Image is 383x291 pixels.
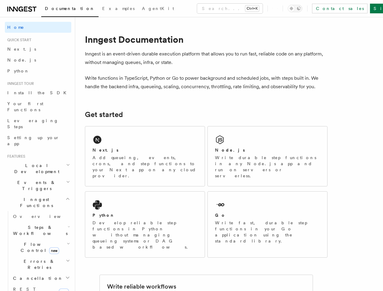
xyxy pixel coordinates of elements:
span: Python [7,69,29,73]
a: Next.jsAdd queueing, events, crons, and step functions to your Next app on any cloud provider. [85,126,205,186]
a: Documentation [41,2,99,17]
span: Documentation [45,6,95,11]
button: Toggle dark mode [288,5,302,12]
a: Contact sales [312,4,368,13]
p: Develop reliable step functions in Python without managing queueing systems or DAG based workflows. [92,220,197,250]
button: Events & Triggers [5,177,71,194]
a: Home [5,22,71,33]
span: Overview [13,214,76,219]
button: Flow Controlnew [11,239,71,256]
span: AgentKit [142,6,174,11]
h2: Go [215,212,226,218]
span: Errors & Retries [11,258,66,270]
span: Node.js [7,58,36,62]
span: Local Development [5,162,66,175]
span: Cancellation [11,275,63,281]
p: Inngest is an event-driven durable execution platform that allows you to run fast, reliable code ... [85,50,328,67]
h2: Next.js [92,147,119,153]
h2: Python [92,212,115,218]
button: Steps & Workflows [11,222,71,239]
p: Write durable step functions in any Node.js app and run on servers or serverless. [215,155,320,179]
button: Local Development [5,160,71,177]
span: Install the SDK [7,90,70,95]
kbd: Ctrl+K [245,5,259,12]
p: Add queueing, events, crons, and step functions to your Next app on any cloud provider. [92,155,197,179]
p: Write functions in TypeScript, Python or Go to power background and scheduled jobs, with steps bu... [85,74,328,91]
span: Setting up your app [7,135,59,146]
button: Search...Ctrl+K [197,4,263,13]
span: new [49,247,59,254]
h2: Node.js [215,147,245,153]
span: Events & Triggers [5,179,66,192]
p: Write fast, durable step functions in your Go application using the standard library. [215,220,320,244]
span: Steps & Workflows [11,224,68,236]
a: Python [5,65,71,76]
span: Home [7,24,24,30]
a: Examples [99,2,138,16]
a: Leveraging Steps [5,115,71,132]
span: Inngest tour [5,81,34,86]
span: Next.js [7,47,36,52]
a: AgentKit [138,2,178,16]
a: PythonDevelop reliable step functions in Python without managing queueing systems or DAG based wo... [85,191,205,258]
button: Errors & Retries [11,256,71,273]
h2: Write reliable workflows [107,282,176,291]
a: Overview [11,211,71,222]
a: Node.js [5,55,71,65]
span: Leveraging Steps [7,118,59,129]
a: Node.jsWrite durable step functions in any Node.js app and run on servers or serverless. [207,126,328,186]
a: Your first Functions [5,98,71,115]
span: Examples [102,6,135,11]
span: Flow Control [11,241,67,253]
a: Install the SDK [5,87,71,98]
a: GoWrite fast, durable step functions in your Go application using the standard library. [207,191,328,258]
button: Cancellation [11,273,71,284]
button: Inngest Functions [5,194,71,211]
h1: Inngest Documentation [85,34,328,45]
span: Your first Functions [7,101,43,112]
a: Setting up your app [5,132,71,149]
span: Quick start [5,38,31,42]
span: Inngest Functions [5,196,66,209]
a: Next.js [5,44,71,55]
span: Features [5,154,25,159]
a: Get started [85,110,123,119]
